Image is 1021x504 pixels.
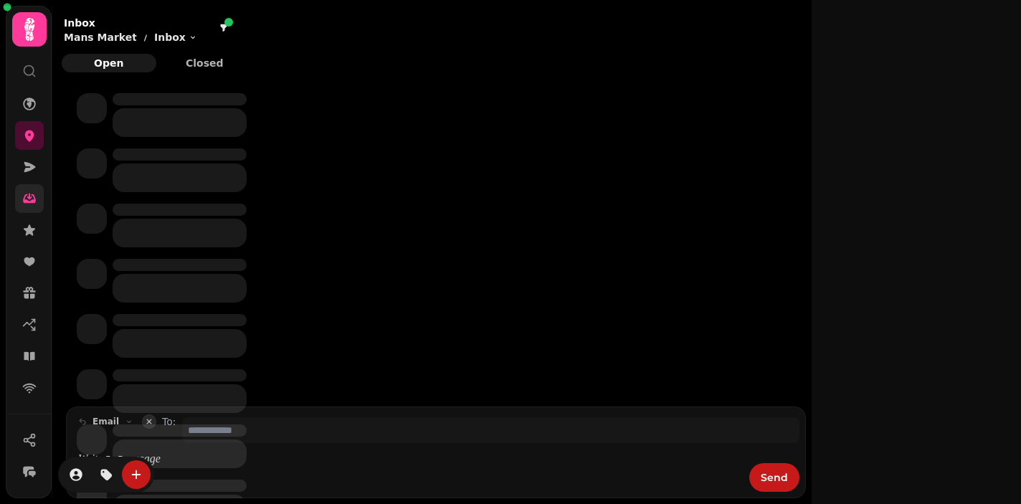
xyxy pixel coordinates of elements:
[64,30,197,44] nav: breadcrumb
[158,54,252,72] button: Closed
[73,58,145,68] span: Open
[749,463,799,492] button: Send
[92,460,120,489] button: tag-thread
[169,58,241,68] span: Closed
[64,30,137,44] p: Mans Market
[761,472,788,482] span: Send
[64,16,197,30] h2: Inbox
[154,30,197,44] button: Inbox
[62,54,156,72] button: Open
[122,460,151,489] button: create-convo
[215,19,232,37] button: filter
